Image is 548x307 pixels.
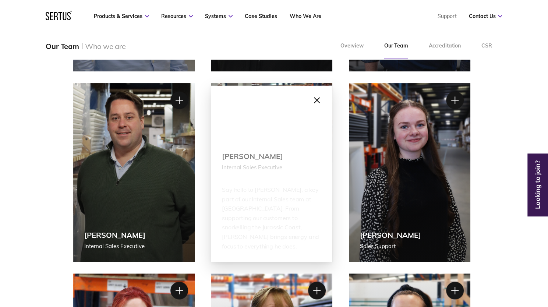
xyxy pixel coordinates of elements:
a: Contact Us [469,13,502,20]
a: Resources [161,13,193,20]
div: Internal Sales Executive [222,163,321,172]
div: Sales Support [360,242,421,251]
a: Systems [205,13,233,20]
a: CSR [471,33,502,59]
div: [PERSON_NAME] [84,230,145,240]
a: Case Studies [245,13,277,20]
div: [PERSON_NAME] [360,230,421,240]
div: Who we are [85,42,126,51]
iframe: Chat Widget [416,222,548,307]
a: Support [437,13,456,20]
a: Products & Services [94,13,149,20]
div: Our Team [46,42,79,51]
a: Looking to join? [529,182,546,188]
a: Accreditation [418,33,471,59]
div: [PERSON_NAME] [222,151,321,160]
div: Say hello to [PERSON_NAME], a key part of our Internal Sales team at [GEOGRAPHIC_DATA]. From supp... [222,185,321,251]
a: Who We Are [289,13,321,20]
a: Overview [330,33,374,59]
div: Internal Sales Executive [84,242,145,251]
